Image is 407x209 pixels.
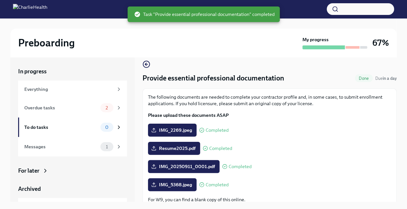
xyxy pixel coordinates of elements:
h4: Provide essential professional documentation [142,73,284,83]
span: Completed [229,164,252,169]
div: Messages [24,143,98,150]
span: IMG_20250911_0001.pdf [153,163,215,170]
span: Due [375,76,397,81]
span: September 17th, 2025 07:00 [375,75,397,81]
span: 2 [102,105,112,110]
label: IMG_2269.jpeg [148,124,197,137]
h2: Preboarding [18,36,75,49]
span: IMG_2269.jpeg [153,127,192,133]
div: For later [18,167,40,175]
span: IMG_5368.jpeg [153,181,192,188]
span: 0 [101,125,112,130]
a: Everything [18,80,127,98]
a: Archived [18,185,127,193]
span: 1 [102,144,112,149]
div: Everything [24,86,113,93]
strong: Please upload these documents ASAP [148,112,229,118]
label: Resume2025.pdf [148,142,200,155]
h3: 67% [372,37,389,49]
span: Completed [206,182,229,187]
a: Messages1 [18,137,127,156]
img: CharlieHealth [13,4,47,14]
div: To do tasks [24,124,98,131]
a: For later [18,167,127,175]
label: IMG_5368.jpeg [148,178,197,191]
span: Done [355,76,373,81]
div: Overdue tasks [24,104,98,111]
a: To do tasks0 [18,117,127,137]
span: Completed [206,128,229,133]
p: For W9, you can find a blank copy of this online. [148,196,391,203]
strong: My progress [302,36,329,43]
a: Overdue tasks2 [18,98,127,117]
span: Task "Provide essential professional documentation" completed [134,11,275,18]
label: IMG_20250911_0001.pdf [148,160,220,173]
span: Resume2025.pdf [153,145,196,152]
strong: in a day [383,76,397,81]
a: In progress [18,68,127,75]
span: Completed [209,146,232,151]
p: The following documents are needed to complete your contractor profile and, in some cases, to sub... [148,94,391,107]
